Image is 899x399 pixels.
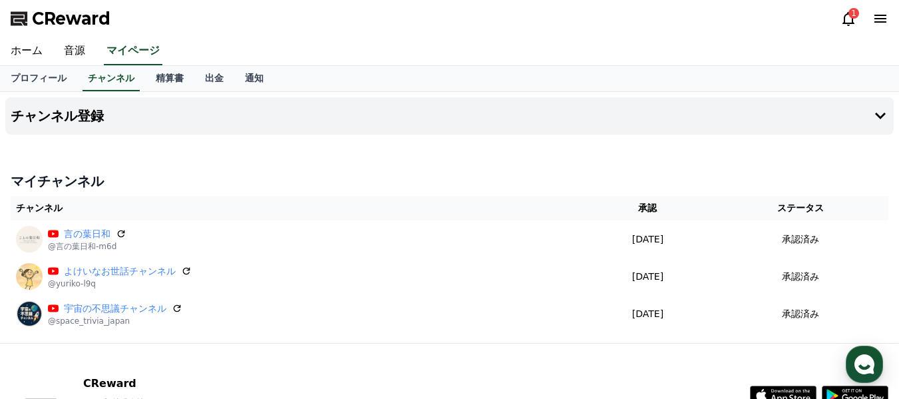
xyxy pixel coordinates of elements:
[11,8,110,29] a: CReward
[11,109,104,123] h4: チャンネル登録
[145,66,194,91] a: 精算書
[782,307,819,321] p: 承認済み
[48,316,182,326] p: @space_trivia_japan
[64,227,110,241] a: 言の葉日和
[11,172,888,191] h4: マイチャンネル
[48,241,126,252] p: @言の葉日和-m6d
[583,196,713,220] th: 承認
[588,270,707,284] p: [DATE]
[64,264,176,278] a: よけいなお世話チャンネル
[5,97,894,135] button: チャンネル登録
[588,307,707,321] p: [DATE]
[588,232,707,246] p: [DATE]
[64,302,166,316] a: 宇宙の不思議チャンネル
[16,226,43,252] img: 言の葉日和
[16,263,43,290] img: よけいなお世話チャンネル
[104,37,162,65] a: マイページ
[48,278,192,289] p: @yuriko-l9q
[713,196,888,220] th: ステータス
[848,8,859,19] div: 1
[16,300,43,327] img: 宇宙の不思議チャンネル
[53,37,96,65] a: 音源
[32,8,110,29] span: CReward
[840,11,856,27] a: 1
[11,196,583,220] th: チャンネル
[83,376,275,392] p: CReward
[83,66,140,91] a: チャンネル
[782,270,819,284] p: 承認済み
[234,66,274,91] a: 通知
[782,232,819,246] p: 承認済み
[194,66,234,91] a: 出金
